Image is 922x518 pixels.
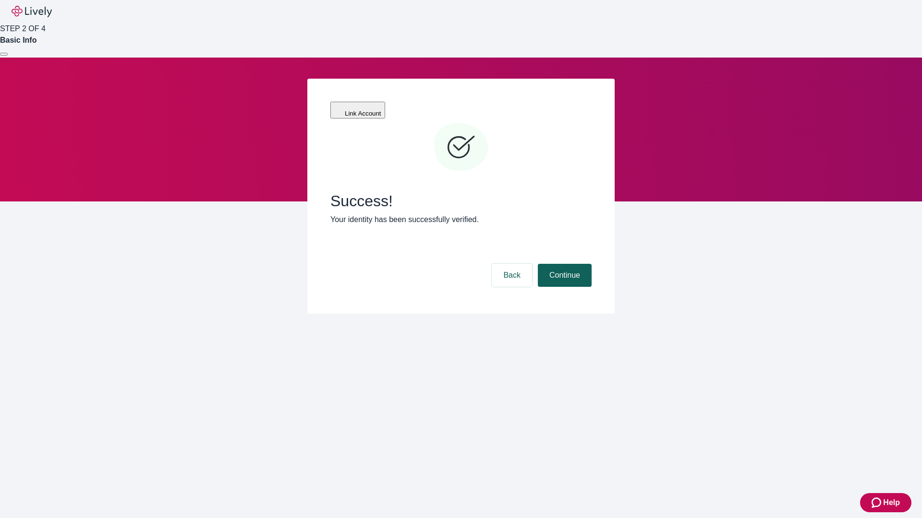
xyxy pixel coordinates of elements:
button: Zendesk support iconHelp [860,493,911,512]
button: Back [492,264,532,287]
img: Lively [12,6,52,17]
span: Success! [330,192,592,210]
p: Your identity has been successfully verified. [330,214,592,225]
svg: Zendesk support icon [872,497,883,508]
svg: Checkmark icon [432,119,490,177]
span: Help [883,497,900,508]
button: Continue [538,264,592,287]
button: Link Account [330,102,385,118]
